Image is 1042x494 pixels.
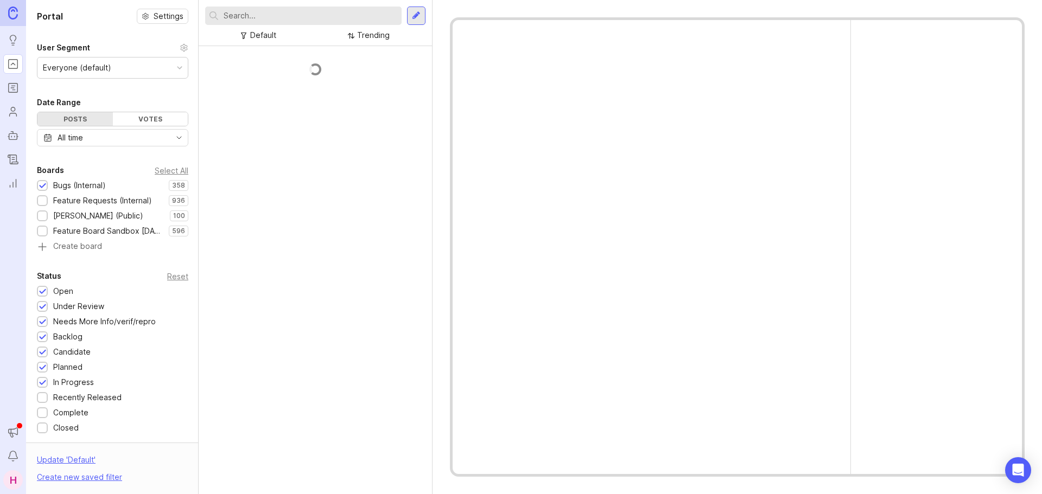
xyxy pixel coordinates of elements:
div: Create new saved filter [37,471,122,483]
span: Settings [154,11,183,22]
div: Closed [53,422,79,434]
div: Votes [113,112,188,126]
div: Default [250,29,276,41]
p: 596 [172,227,185,235]
div: User Segment [37,41,90,54]
div: Needs More Info/verif/repro [53,316,156,328]
div: Trending [357,29,390,41]
a: Portal [3,54,23,74]
div: Boards [37,164,64,177]
div: Planned [53,361,82,373]
div: Backlog [53,331,82,343]
button: Announcements [3,422,23,442]
div: Status [37,270,61,283]
div: Recently Released [53,392,122,403]
a: Autopilot [3,126,23,145]
div: Open Intercom Messenger [1005,457,1031,483]
div: Open [53,285,73,297]
button: Notifications [3,446,23,466]
a: Users [3,102,23,121]
div: Reset [167,273,188,279]
a: Changelog [3,150,23,169]
div: Everyone (default) [43,62,111,74]
div: Under Review [53,300,104,312]
a: Ideas [3,30,23,50]
div: Date Range [37,96,81,109]
div: Bugs (Internal) [53,179,106,191]
div: All time [58,132,83,144]
p: 100 [173,211,185,220]
p: 936 [172,196,185,205]
button: Settings [137,9,188,24]
div: Feature Requests (Internal) [53,195,152,207]
div: Select All [155,168,188,174]
div: Update ' Default ' [37,454,96,471]
p: 358 [172,181,185,190]
div: Feature Board Sandbox [DATE] [53,225,163,237]
div: Posts [37,112,113,126]
a: Reporting [3,174,23,193]
div: In Progress [53,376,94,388]
button: H [3,470,23,490]
img: Canny Home [8,7,18,19]
h1: Portal [37,10,63,23]
input: Search... [224,10,397,22]
a: Create board [37,242,188,252]
svg: toggle icon [170,133,188,142]
div: Candidate [53,346,91,358]
a: Roadmaps [3,78,23,98]
div: Complete [53,407,88,419]
div: [PERSON_NAME] (Public) [53,210,143,222]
